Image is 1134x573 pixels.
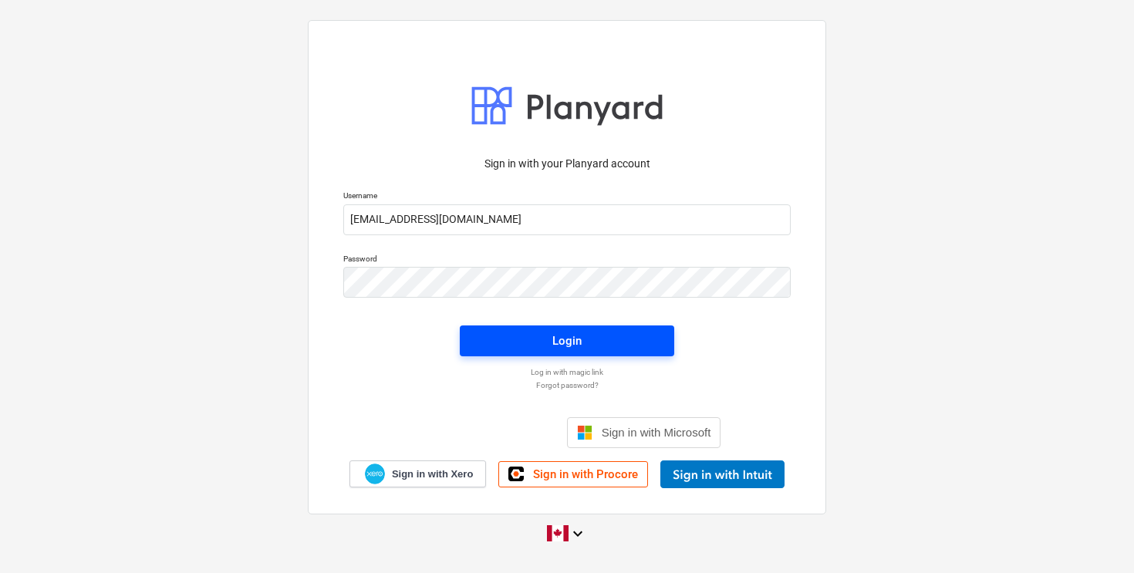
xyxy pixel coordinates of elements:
div: Login [552,331,582,351]
img: Xero logo [365,463,385,484]
iframe: Sign in with Google Button [406,416,562,450]
span: Sign in with Microsoft [602,426,711,439]
img: Microsoft logo [577,425,592,440]
a: Forgot password? [336,380,798,390]
p: Sign in with your Planyard account [343,156,791,172]
i: keyboard_arrow_down [569,524,587,543]
p: Password [343,254,791,267]
iframe: Chat Widget [1057,499,1134,573]
span: Sign in with Procore [533,467,638,481]
button: Login [460,325,674,356]
span: Sign in with Xero [392,467,473,481]
input: Username [343,204,791,235]
p: Username [343,190,791,204]
a: Sign in with Procore [498,461,648,487]
a: Log in with magic link [336,367,798,377]
a: Sign in with Xero [349,460,487,487]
